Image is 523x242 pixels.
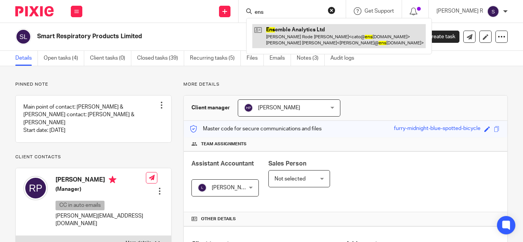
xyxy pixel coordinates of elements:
p: More details [183,81,508,88]
h2: Smart Respiratory Products Limited [37,32,330,41]
span: Get Support [364,8,394,14]
img: svg%3E [15,29,31,45]
h4: [PERSON_NAME] [56,176,146,185]
a: Audit logs [330,51,360,66]
h3: Client manager [191,104,230,112]
span: Sales Person [268,161,306,167]
span: Team assignments [201,141,247,147]
a: Files [247,51,264,66]
a: Recurring tasks (5) [190,51,241,66]
img: svg%3E [23,176,48,200]
span: [PERSON_NAME] [258,105,300,110]
span: Not selected [275,176,306,182]
p: Client contacts [15,154,172,160]
i: Primary [109,176,116,184]
input: Search [254,9,323,16]
img: svg%3E [198,183,207,192]
img: Pixie [15,6,54,16]
a: Closed tasks (39) [137,51,184,66]
img: svg%3E [487,5,499,18]
a: Emails [270,51,291,66]
button: Clear [328,6,335,14]
p: [PERSON_NAME][EMAIL_ADDRESS][DOMAIN_NAME] [56,212,146,228]
span: Assistant Accountant [191,161,254,167]
span: Other details [201,216,236,222]
span: [PERSON_NAME] V [212,185,258,190]
div: furry-midnight-blue-spotted-bicycle [394,125,481,133]
p: Master code for secure communications and files [190,125,322,133]
p: CC in auto emails [56,201,105,210]
p: [PERSON_NAME] R [436,7,483,15]
h5: (Manager) [56,185,146,193]
a: Open tasks (4) [44,51,84,66]
a: Client tasks (0) [90,51,131,66]
img: svg%3E [244,103,253,112]
p: Pinned note [15,81,172,88]
a: Notes (3) [297,51,325,66]
a: Details [15,51,38,66]
a: Create task [415,31,459,43]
